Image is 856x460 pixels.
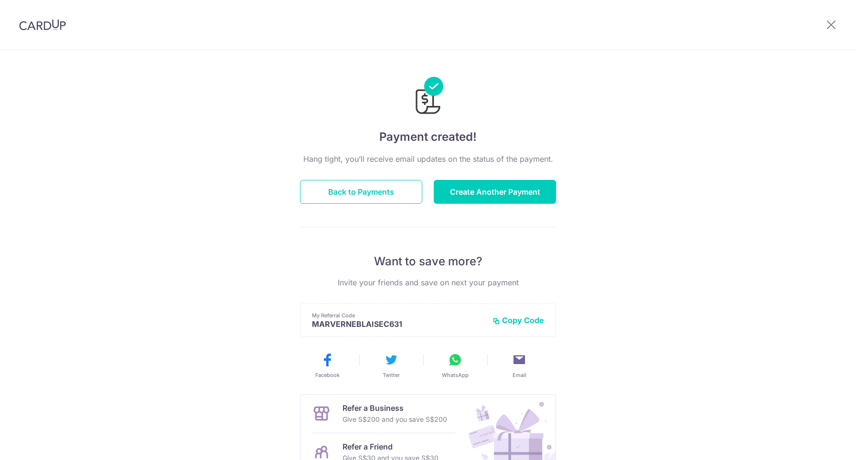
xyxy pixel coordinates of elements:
[491,352,547,379] button: Email
[300,153,556,165] p: Hang tight, you’ll receive email updates on the status of the payment.
[300,277,556,288] p: Invite your friends and save on next your payment
[513,371,526,379] span: Email
[300,180,422,204] button: Back to Payments
[442,371,469,379] span: WhatsApp
[300,254,556,269] p: Want to save more?
[299,352,355,379] button: Facebook
[383,371,400,379] span: Twitter
[427,352,483,379] button: WhatsApp
[342,414,447,425] p: Give S$200 and you save S$200
[312,312,485,319] p: My Referral Code
[312,319,485,329] p: MARVERNEBLAISEC631
[342,441,439,452] p: Refer a Friend
[492,315,544,325] button: Copy Code
[300,128,556,146] h4: Payment created!
[315,371,340,379] span: Facebook
[342,402,447,414] p: Refer a Business
[413,77,443,117] img: Payments
[19,19,66,31] img: CardUp
[434,180,556,204] button: Create Another Payment
[363,352,419,379] button: Twitter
